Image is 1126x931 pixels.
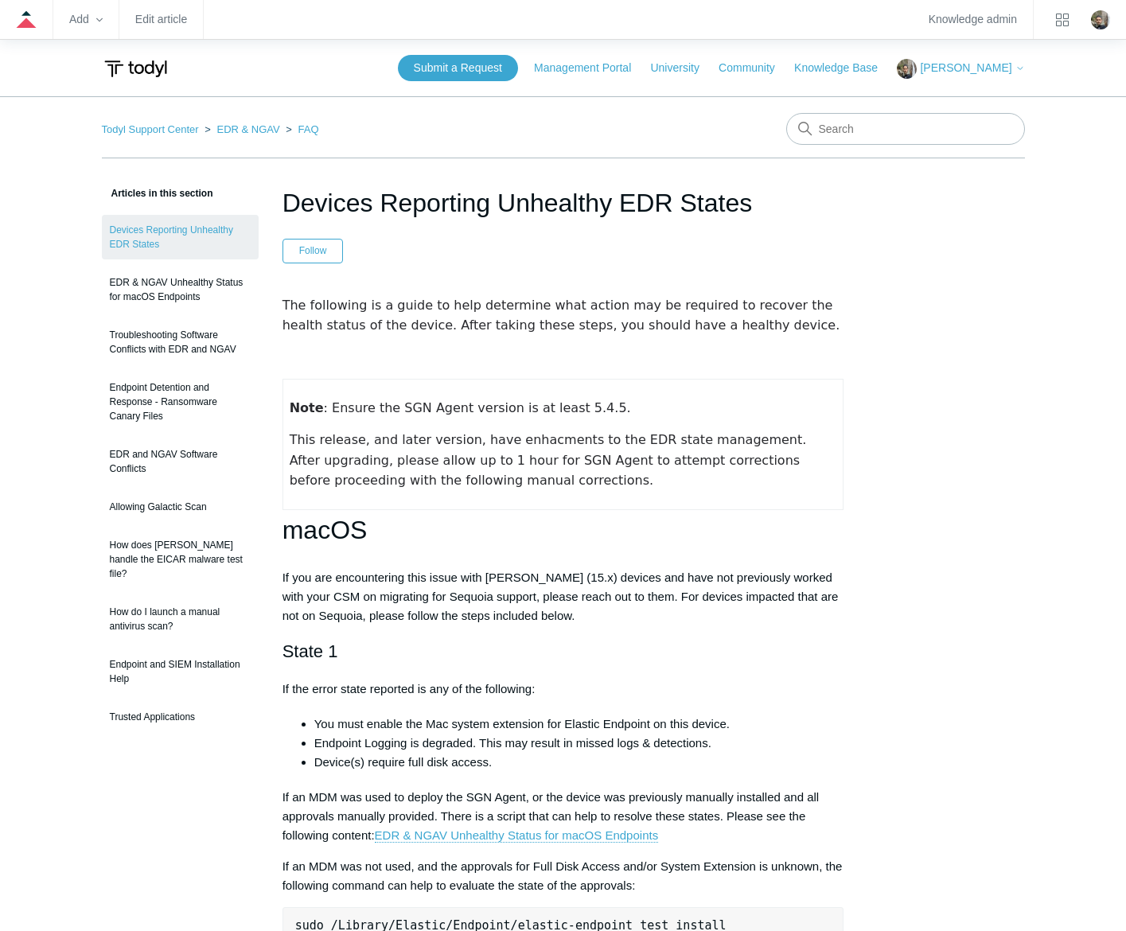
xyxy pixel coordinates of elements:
[282,680,844,699] p: If the error state reported is any of the following:
[282,857,844,895] p: If an MDM was not used, and the approvals for Full Disk Access and/or System Extension is unknown...
[102,702,259,732] a: Trusted Applications
[282,298,840,333] span: The following is a guide to help determine what action may be required to recover the health stat...
[290,432,811,488] span: This release, and later version, have enhacments to the EDR state management. After upgrading, pl...
[102,597,259,641] a: How do I launch a manual antivirus scan?
[314,734,844,753] li: Endpoint Logging is degraded. This may result in missed logs & detections.
[786,113,1025,145] input: Search
[282,239,344,263] button: Follow Article
[290,400,324,415] strong: Note
[282,568,844,625] p: If you are encountering this issue with [PERSON_NAME] (15.x) devices and have not previously work...
[102,492,259,522] a: Allowing Galactic Scan
[314,715,844,734] li: You must enable the Mac system extension for Elastic Endpoint on this device.
[920,61,1011,74] span: [PERSON_NAME]
[534,60,647,76] a: Management Portal
[102,439,259,484] a: EDR and NGAV Software Conflicts
[102,123,199,135] a: Todyl Support Center
[102,54,169,84] img: Todyl Support Center Help Center home page
[102,267,259,312] a: EDR & NGAV Unhealthy Status for macOS Endpoints
[290,400,631,415] span: : Ensure the SGN Agent version is at least 5.4.5.
[929,15,1017,24] a: Knowledge admin
[102,123,202,135] li: Todyl Support Center
[897,59,1024,79] button: [PERSON_NAME]
[102,372,259,431] a: Endpoint Detention and Response - Ransomware Canary Files
[282,184,844,222] h1: Devices Reporting Unhealthy EDR States
[201,123,282,135] li: EDR & NGAV
[719,60,791,76] a: Community
[282,510,844,551] h1: macOS
[1091,10,1110,29] zd-hc-trigger: Click your profile icon to open the profile menu
[398,55,518,81] a: Submit a Request
[282,637,844,665] h2: State 1
[282,788,844,845] p: If an MDM was used to deploy the SGN Agent, or the device was previously manually installed and a...
[298,123,319,135] a: FAQ
[375,828,659,843] a: EDR & NGAV Unhealthy Status for macOS Endpoints
[102,320,259,364] a: Troubleshooting Software Conflicts with EDR and NGAV
[102,215,259,259] a: Devices Reporting Unhealthy EDR States
[282,123,318,135] li: FAQ
[314,753,844,772] li: Device(s) require full disk access.
[1091,10,1110,29] img: user avatar
[650,60,715,76] a: University
[135,15,187,24] a: Edit article
[794,60,894,76] a: Knowledge Base
[102,188,213,199] span: Articles in this section
[102,649,259,694] a: Endpoint and SIEM Installation Help
[102,530,259,589] a: How does [PERSON_NAME] handle the EICAR malware test file?
[69,15,103,24] zd-hc-trigger: Add
[216,123,279,135] a: EDR & NGAV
